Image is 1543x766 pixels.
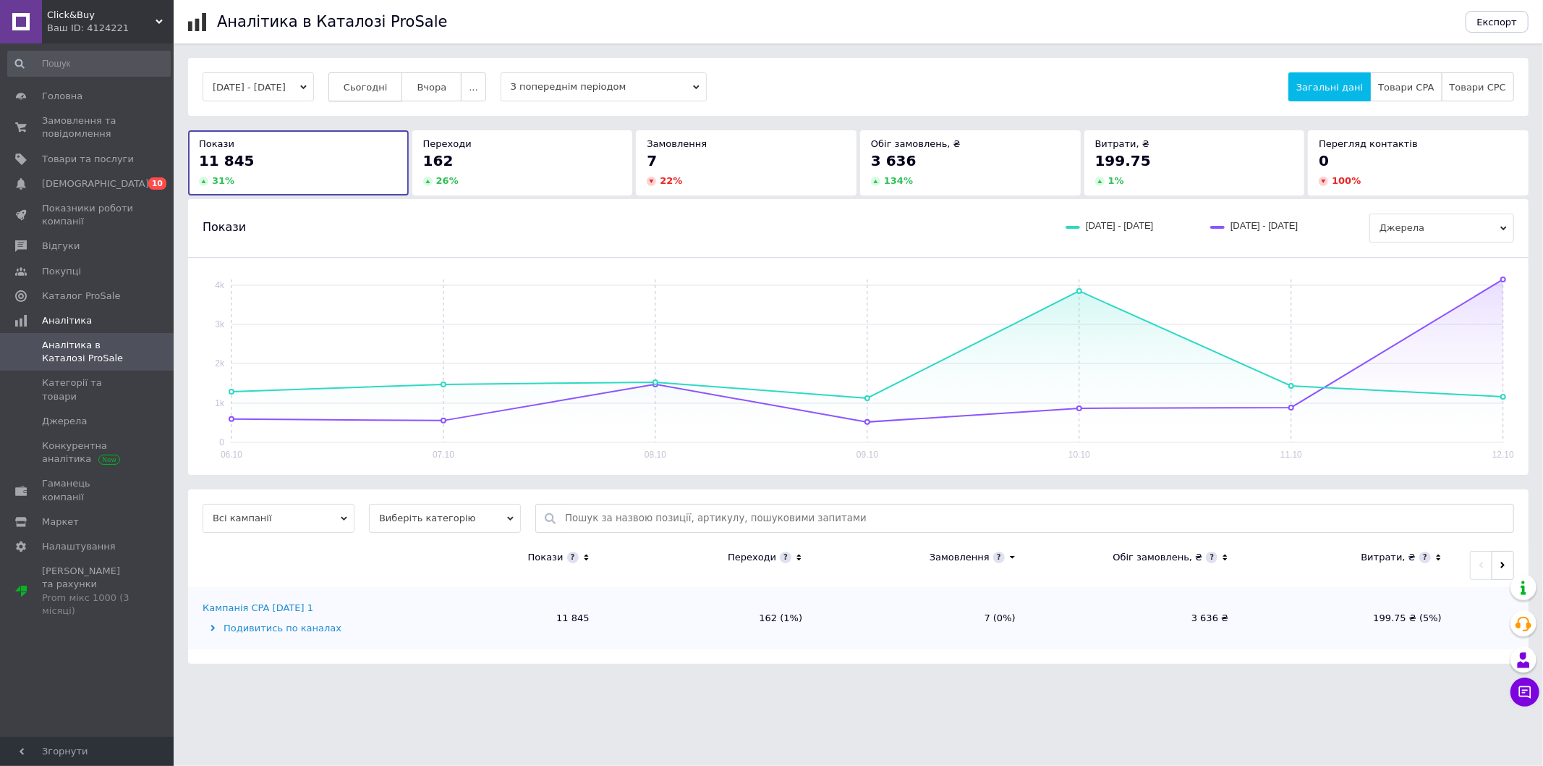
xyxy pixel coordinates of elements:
span: З попереднім періодом [501,72,707,101]
span: 10 [148,177,166,190]
span: 100 % [1332,175,1361,186]
td: 162 (1%) [604,587,817,649]
span: Перегляд контактів [1319,138,1418,149]
button: [DATE] - [DATE] [203,72,314,101]
div: Кампанія CPA [DATE] 1 [203,602,313,615]
span: Покупці [42,265,81,278]
span: Категорії та товари [42,376,134,403]
span: 11 845 [199,152,255,169]
input: Пошук [7,51,171,77]
span: Головна [42,90,82,103]
span: Покази [203,219,246,235]
span: Виберіть категорію [369,504,521,533]
text: 4k [215,280,225,290]
text: 08.10 [645,450,666,460]
span: Загальні дані [1296,82,1363,93]
span: Маркет [42,515,79,529]
span: 22 % [660,175,682,186]
span: Витрати, ₴ [1095,138,1150,149]
div: Покази [528,551,564,564]
span: Конкурентна аналітика [42,439,134,466]
button: Експорт [1466,11,1529,33]
span: Click&Buy [47,9,156,22]
div: Подивитись по каналах [203,622,387,635]
td: 199.75 ₴ (5%) [1243,587,1456,649]
button: Загальні дані [1288,72,1371,101]
input: Пошук за назвою позиції, артикулу, пошуковими запитами [565,505,1506,532]
button: Чат з покупцем [1510,678,1539,707]
span: Обіг замовлень, ₴ [871,138,961,149]
span: Замовлення [647,138,707,149]
span: Товари та послуги [42,153,134,166]
text: 07.10 [433,450,454,460]
div: Ваш ID: 4124221 [47,22,174,35]
span: 31 % [212,175,234,186]
text: 2k [215,358,225,369]
span: Всі кампанії [203,504,354,533]
text: 11.10 [1280,450,1302,460]
span: Аналітика [42,314,92,327]
td: 3 636 ₴ [1030,587,1244,649]
span: [DEMOGRAPHIC_DATA] [42,177,149,190]
span: Каталог ProSale [42,290,120,303]
button: Вчора [401,72,462,101]
h1: Аналітика в Каталозі ProSale [217,13,447,30]
span: Гаманець компанії [42,477,134,503]
span: [PERSON_NAME] та рахунки [42,565,134,618]
span: Покази [199,138,234,149]
span: Товари CPC [1450,82,1506,93]
text: 1k [215,398,225,408]
span: 199.75 [1095,152,1151,169]
td: 7 (0%) [817,587,1030,649]
span: 1 % [1108,175,1124,186]
text: 12.10 [1492,450,1514,460]
span: Налаштування [42,540,116,553]
span: 134 % [884,175,913,186]
span: 3 636 [871,152,917,169]
td: 11 845 [391,587,604,649]
span: ... [469,82,477,93]
span: Вчора [417,82,446,93]
span: Сьогодні [344,82,388,93]
span: Джерела [42,415,87,428]
text: 10.10 [1068,450,1090,460]
span: Відгуки [42,240,80,253]
text: 0 [219,437,224,447]
div: Prom мікс 1000 (3 місяці) [42,592,134,618]
span: Показники роботи компанії [42,202,134,228]
button: Товари CPA [1370,72,1442,101]
div: Обіг замовлень, ₴ [1113,551,1202,564]
span: 7 [647,152,657,169]
button: Товари CPC [1442,72,1514,101]
span: Джерела [1369,214,1514,243]
span: 26 % [436,175,459,186]
button: ... [461,72,485,101]
span: Товари CPA [1378,82,1434,93]
text: 06.10 [221,450,242,460]
text: 09.10 [856,450,878,460]
span: Експорт [1477,17,1518,28]
div: Витрати, ₴ [1361,551,1416,564]
span: 162 [423,152,454,169]
span: Аналітика в Каталозі ProSale [42,339,134,365]
button: Сьогодні [328,72,403,101]
text: 3k [215,319,225,329]
span: 0 [1319,152,1329,169]
span: Переходи [423,138,472,149]
div: Переходи [728,551,776,564]
div: Замовлення [930,551,990,564]
span: Замовлення та повідомлення [42,114,134,140]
